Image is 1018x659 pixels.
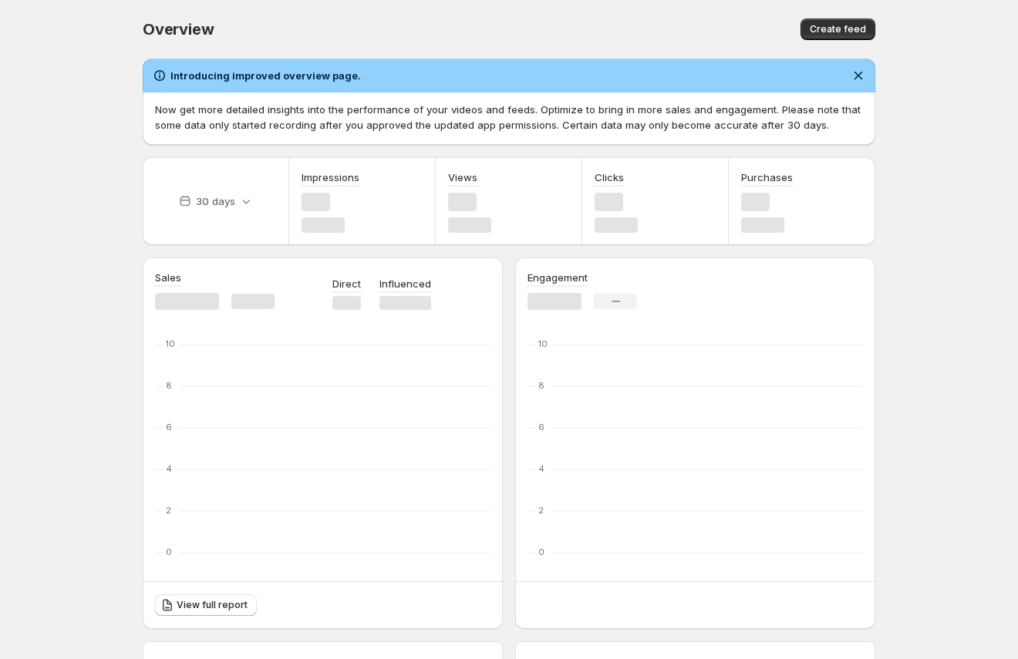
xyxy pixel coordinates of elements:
span: View full report [177,599,248,611]
text: 10 [166,338,175,349]
h3: Views [448,170,477,185]
text: 0 [166,546,172,557]
a: View full report [155,594,257,616]
text: 2 [166,505,171,516]
text: 0 [538,546,544,557]
h3: Sales [155,270,181,285]
text: 4 [166,463,172,474]
h3: Purchases [741,170,793,185]
h3: Engagement [528,270,588,285]
p: Now get more detailed insights into the performance of your videos and feeds. Optimize to bring i... [155,102,863,133]
p: Direct [332,276,361,291]
button: Create feed [801,18,875,40]
span: Create feed [810,23,866,35]
h3: Clicks [595,170,624,185]
h2: Introducing improved overview page. [170,68,361,83]
p: 30 days [196,193,235,209]
text: 6 [538,422,544,432]
span: Overview [143,20,214,39]
h3: Impressions [302,170,359,185]
text: 8 [166,380,172,391]
button: Dismiss notification [848,65,869,86]
p: Influenced [379,276,431,291]
text: 2 [538,505,544,516]
text: 8 [538,380,544,391]
text: 6 [166,422,172,432]
text: 10 [538,338,548,349]
text: 4 [538,463,544,474]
